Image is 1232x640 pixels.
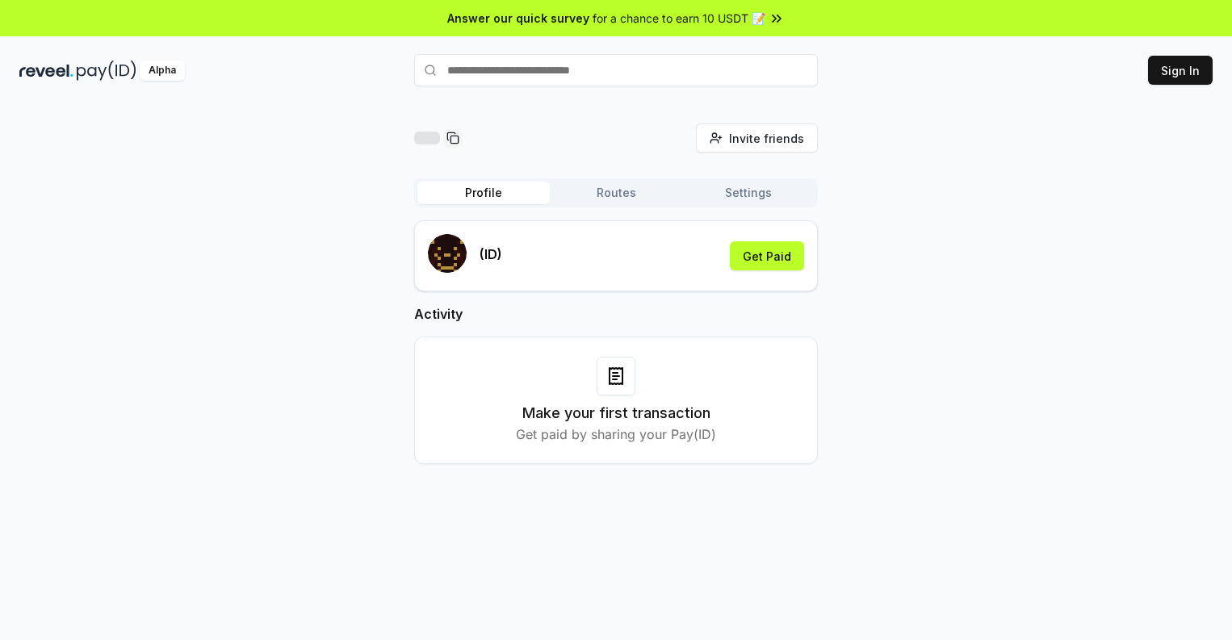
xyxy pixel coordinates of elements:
p: Get paid by sharing your Pay(ID) [516,425,716,444]
span: Answer our quick survey [447,10,589,27]
button: Get Paid [730,241,804,270]
button: Invite friends [696,123,818,153]
button: Profile [417,182,550,204]
span: for a chance to earn 10 USDT 📝 [593,10,765,27]
h3: Make your first transaction [522,402,710,425]
button: Settings [682,182,815,204]
span: Invite friends [729,130,804,147]
button: Routes [550,182,682,204]
img: reveel_dark [19,61,73,81]
img: pay_id [77,61,136,81]
p: (ID) [480,245,502,264]
button: Sign In [1148,56,1213,85]
h2: Activity [414,304,818,324]
div: Alpha [140,61,185,81]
